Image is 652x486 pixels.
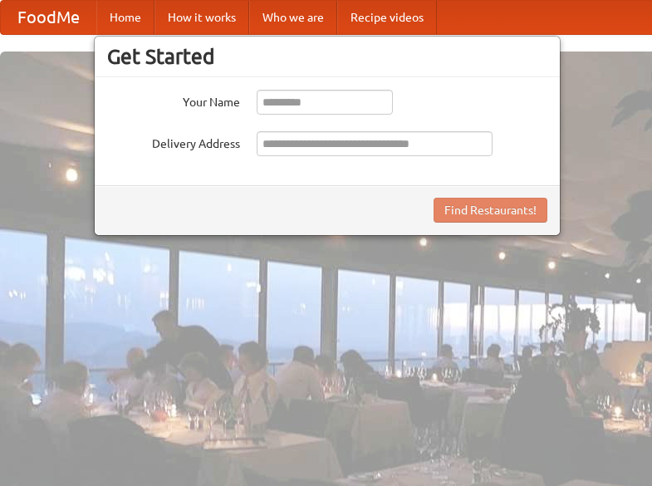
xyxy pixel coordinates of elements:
[1,1,96,34] a: FoodMe
[107,44,547,69] h3: Get Started
[154,1,249,34] a: How it works
[434,198,547,223] button: Find Restaurants!
[249,1,337,34] a: Who we are
[337,1,437,34] a: Recipe videos
[107,90,240,110] label: Your Name
[107,131,240,152] label: Delivery Address
[96,1,154,34] a: Home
